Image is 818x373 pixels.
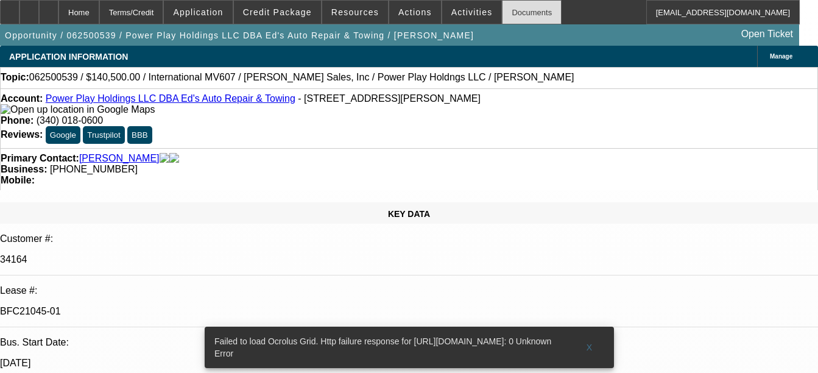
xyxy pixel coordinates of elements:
[243,7,312,17] span: Credit Package
[46,93,295,104] a: Power Play Holdings LLC DBA Ed's Auto Repair & Towing
[160,153,169,164] img: facebook-icon.png
[5,30,474,40] span: Opportunity / 062500539 / Power Play Holdings LLC DBA Ed's Auto Repair & Towing / [PERSON_NAME]
[1,104,155,115] a: View Google Maps
[1,153,79,164] strong: Primary Contact:
[83,126,124,144] button: Trustpilot
[298,93,481,104] span: - [STREET_ADDRESS][PERSON_NAME]
[205,327,570,368] div: Failed to load Ocrolus Grid. Http failure response for [URL][DOMAIN_NAME]: 0 Unknown Error
[1,164,47,174] strong: Business:
[79,153,160,164] a: [PERSON_NAME]
[331,7,379,17] span: Resources
[570,336,609,358] button: X
[586,343,593,352] span: X
[50,164,138,174] span: [PHONE_NUMBER]
[1,104,155,115] img: Open up location in Google Maps
[37,115,103,126] span: (340) 018-0600
[169,153,179,164] img: linkedin-icon.png
[398,7,432,17] span: Actions
[1,115,33,126] strong: Phone:
[770,53,792,60] span: Manage
[322,1,388,24] button: Resources
[389,1,441,24] button: Actions
[173,7,223,17] span: Application
[9,52,128,62] span: APPLICATION INFORMATION
[46,126,80,144] button: Google
[736,24,798,44] a: Open Ticket
[1,129,43,140] strong: Reviews:
[29,72,574,83] span: 062500539 / $140,500.00 / International MV607 / [PERSON_NAME] Sales, Inc / Power Play Holdngs LLC...
[388,209,430,219] span: KEY DATA
[451,7,493,17] span: Activities
[164,1,232,24] button: Application
[1,93,43,104] strong: Account:
[127,126,152,144] button: BBB
[1,72,29,83] strong: Topic:
[234,1,321,24] button: Credit Package
[442,1,502,24] button: Activities
[1,175,35,185] strong: Mobile:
